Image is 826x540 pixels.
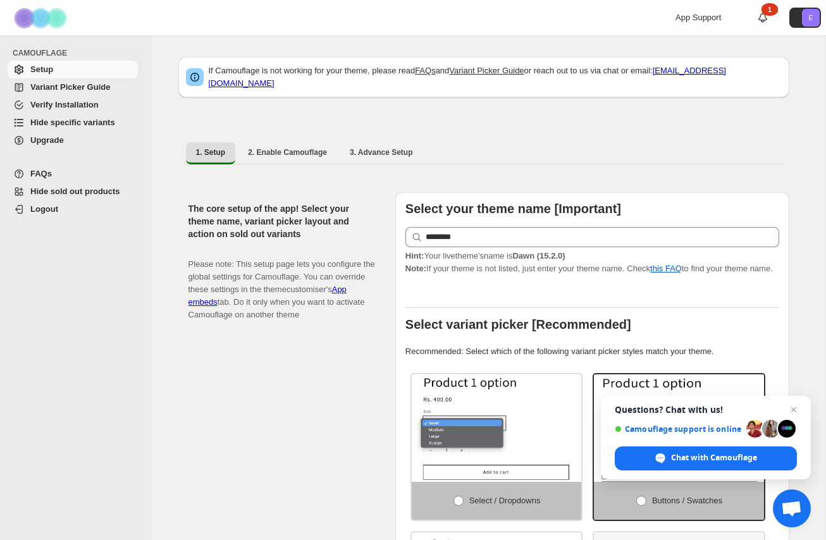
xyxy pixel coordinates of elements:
img: Camouflage [10,1,73,35]
b: Select your theme name [Important] [405,202,621,216]
span: App Support [675,13,721,22]
img: Buttons / Swatches [594,374,764,482]
strong: Note: [405,264,426,273]
a: FAQs [8,165,138,183]
h2: The core setup of the app! Select your theme name, variant picker layout and action on sold out v... [188,202,375,240]
span: Setup [30,64,53,74]
a: Hide specific variants [8,114,138,132]
span: Chat with Camouflage [615,446,797,470]
span: Your live theme's name is [405,251,565,261]
span: Camouflage support is online [615,424,742,434]
div: 1 [761,3,778,16]
a: Variant Picker Guide [449,66,524,75]
strong: Hint: [405,251,424,261]
span: Questions? Chat with us! [615,405,797,415]
button: Avatar with initials E [789,8,821,28]
a: this FAQ [650,264,682,273]
span: 3. Advance Setup [350,147,413,157]
span: Verify Installation [30,100,99,109]
a: Setup [8,61,138,78]
b: Select variant picker [Recommended] [405,317,631,331]
a: Open chat [773,489,811,527]
a: FAQs [415,66,436,75]
span: Hide specific variants [30,118,115,127]
span: 2. Enable Camouflage [248,147,327,157]
span: CAMOUFLAGE [13,48,143,58]
a: 1 [756,11,769,24]
a: Hide sold out products [8,183,138,200]
span: FAQs [30,169,52,178]
span: Logout [30,204,58,214]
text: E [808,14,813,21]
a: Variant Picker Guide [8,78,138,96]
strong: Dawn (15.2.0) [512,251,565,261]
p: Please note: This setup page lets you configure the global settings for Camouflage. You can overr... [188,245,375,321]
span: Hide sold out products [30,187,120,196]
span: 1. Setup [196,147,226,157]
img: Select / Dropdowns [412,374,582,482]
a: Logout [8,200,138,218]
span: Chat with Camouflage [671,452,757,463]
span: Variant Picker Guide [30,82,110,92]
span: Avatar with initials E [802,9,820,27]
span: Select / Dropdowns [469,496,541,505]
p: Recommended: Select which of the following variant picker styles match your theme. [405,345,779,358]
span: Upgrade [30,135,64,145]
a: Verify Installation [8,96,138,114]
p: If Camouflage is not working for your theme, please read and or reach out to us via chat or email: [209,64,782,90]
a: Upgrade [8,132,138,149]
p: If your theme is not listed, just enter your theme name. Check to find your theme name. [405,250,779,275]
span: Buttons / Swatches [652,496,722,505]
